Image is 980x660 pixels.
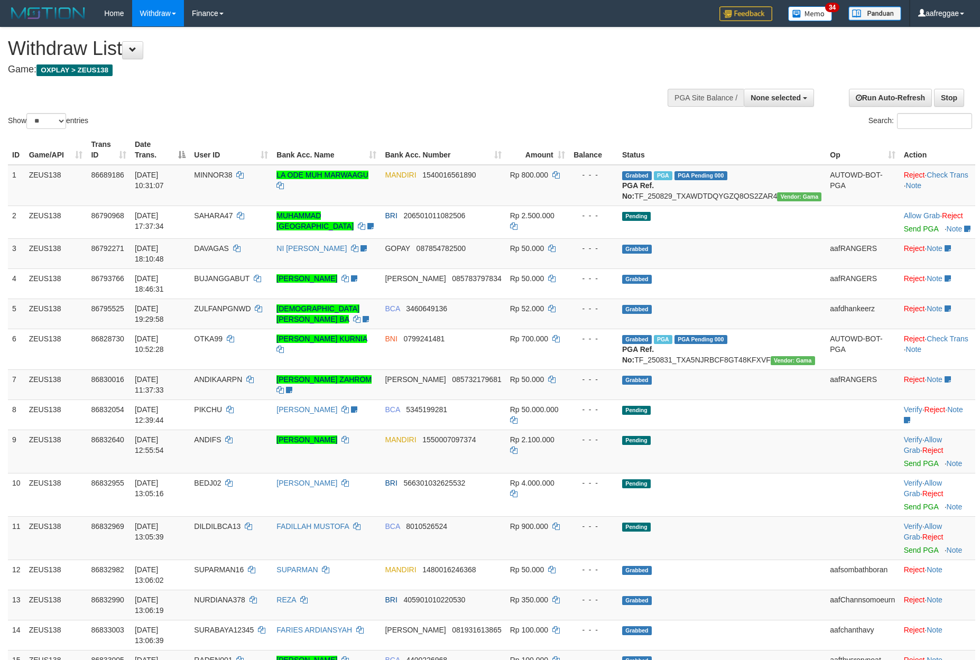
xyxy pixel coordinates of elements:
span: Copy 1550007097374 to clipboard [422,435,476,444]
td: ZEUS138 [25,238,87,268]
td: · [900,369,975,399]
span: Marked by aafsreyleap [654,335,672,344]
span: Copy 3460649136 to clipboard [406,304,447,313]
span: Rp 2.500.000 [510,211,554,220]
a: Send PGA [904,546,938,554]
td: ZEUS138 [25,430,87,473]
span: Copy 405901010220530 to clipboard [403,596,465,604]
span: SURABAYA12345 [194,626,254,634]
th: Op: activate to sort column ascending [826,135,899,165]
td: ZEUS138 [25,165,87,206]
span: Copy 1540016561890 to clipboard [422,171,476,179]
span: Rp 350.000 [510,596,548,604]
span: 86832640 [91,435,124,444]
span: [PERSON_NAME] [385,375,446,384]
span: SUPARMAN16 [194,565,244,574]
td: · · [900,165,975,206]
span: Grabbed [622,245,652,254]
td: 2 [8,206,25,238]
span: Pending [622,406,651,415]
a: FADILLAH MUSTOFA [276,522,349,531]
th: Date Trans.: activate to sort column descending [131,135,190,165]
a: Allow Grab [904,211,940,220]
span: Grabbed [622,376,652,385]
td: 6 [8,329,25,369]
th: Amount: activate to sort column ascending [506,135,569,165]
td: · [900,268,975,299]
span: BEDJ02 [194,479,221,487]
span: MANDIRI [385,435,416,444]
span: 86790968 [91,211,124,220]
span: Copy 081931613865 to clipboard [452,626,501,634]
td: · · [900,430,975,473]
span: BRI [385,479,397,487]
a: Allow Grab [904,522,942,541]
a: Reject [922,489,944,498]
a: Reject [904,304,925,313]
span: [DATE] 11:37:33 [135,375,164,394]
span: MANDIRI [385,171,416,179]
td: 10 [8,473,25,516]
td: 11 [8,516,25,560]
span: [DATE] 18:46:31 [135,274,164,293]
span: Grabbed [622,626,652,635]
a: Reject [904,596,925,604]
span: · [904,211,942,220]
span: Rp 100.000 [510,626,548,634]
td: ZEUS138 [25,299,87,329]
a: Allow Grab [904,479,942,498]
a: [PERSON_NAME] [276,479,337,487]
td: aafchanthavy [826,620,899,650]
a: Note [947,546,963,554]
a: Verify [904,522,922,531]
td: ZEUS138 [25,560,87,590]
td: aafChannsomoeurn [826,590,899,620]
td: 3 [8,238,25,268]
td: · [900,299,975,329]
td: ZEUS138 [25,473,87,516]
a: Reject [904,626,925,634]
input: Search: [897,113,972,129]
span: 86828730 [91,334,124,343]
span: [DATE] 12:39:44 [135,405,164,424]
a: Verify [904,435,922,444]
a: LA ODE MUH MARWAAGU [276,171,368,179]
td: 14 [8,620,25,650]
div: - - - [574,210,614,221]
span: · [904,435,942,454]
span: GOPAY [385,244,410,253]
span: [DATE] 13:05:16 [135,479,164,498]
a: FARIES ARDIANSYAH [276,626,352,634]
a: Reject [922,533,944,541]
td: · [900,560,975,590]
img: MOTION_logo.png [8,5,88,21]
td: ZEUS138 [25,329,87,369]
td: TF_250829_TXAWDTDQYGZQ8OS2ZAR4 [618,165,826,206]
a: Note [906,345,922,354]
div: - - - [574,564,614,575]
div: - - - [574,374,614,385]
span: [DATE] 13:06:19 [135,596,164,615]
label: Search: [868,113,972,129]
a: [PERSON_NAME] ZAHROM [276,375,372,384]
td: ZEUS138 [25,399,87,430]
td: ZEUS138 [25,590,87,620]
span: Rp 2.100.000 [510,435,554,444]
td: 1 [8,165,25,206]
a: Send PGA [904,225,938,233]
span: Rp 50.000 [510,375,544,384]
td: ZEUS138 [25,206,87,238]
div: - - - [574,404,614,415]
span: [PERSON_NAME] [385,626,446,634]
span: OXPLAY > ZEUS138 [36,64,113,76]
span: Pending [622,523,651,532]
span: Grabbed [622,596,652,605]
span: Rp 50.000 [510,244,544,253]
a: REZA [276,596,296,604]
span: BRI [385,596,397,604]
span: Pending [622,479,651,488]
span: PGA Pending [674,335,727,344]
span: Rp 50.000 [510,565,544,574]
td: 8 [8,399,25,430]
td: aafRANGERS [826,369,899,399]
